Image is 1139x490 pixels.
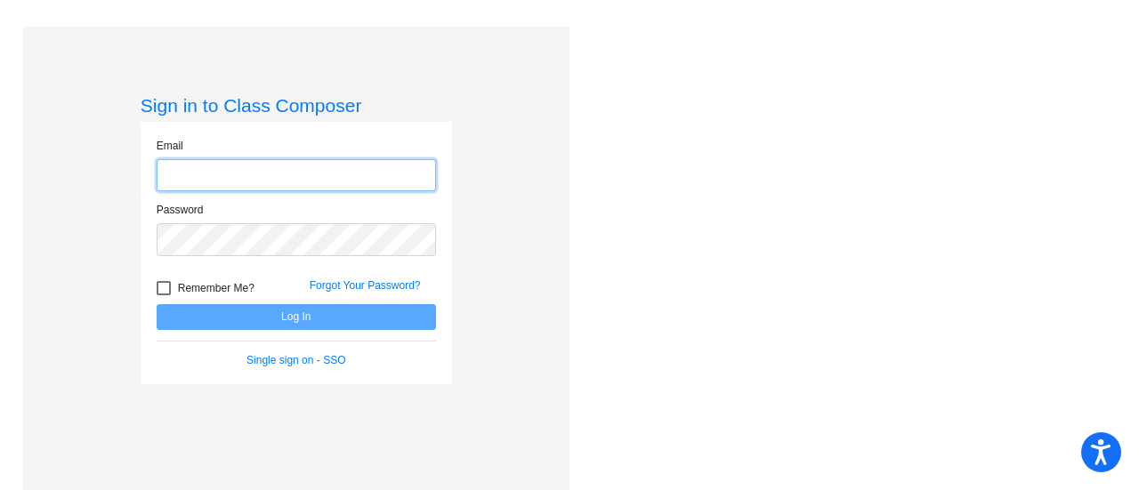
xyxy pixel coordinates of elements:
[141,94,452,116] h3: Sign in to Class Composer
[178,277,254,299] span: Remember Me?
[246,354,345,366] a: Single sign on - SSO
[157,138,183,154] label: Email
[157,304,436,330] button: Log In
[310,279,421,292] a: Forgot Your Password?
[157,202,204,218] label: Password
